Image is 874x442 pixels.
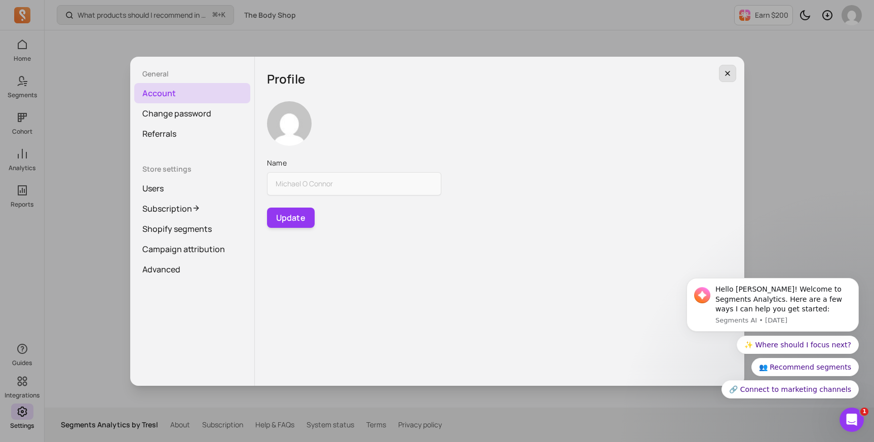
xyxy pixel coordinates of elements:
button: Update [267,208,315,228]
h5: Profile [267,69,732,89]
img: profile [267,101,312,146]
p: Store settings [134,164,250,174]
a: Advanced [134,259,250,279]
a: Account [134,83,250,103]
a: Change password [134,103,250,124]
iframe: Intercom notifications message [671,269,874,405]
a: Shopify segments [134,219,250,239]
a: Subscription [134,198,250,219]
p: General [134,69,250,79]
input: Name [267,172,441,195]
label: Name [267,158,441,168]
a: Campaign attribution [134,239,250,259]
a: Referrals [134,124,250,144]
iframe: Intercom live chat [840,408,864,432]
span: 1 [860,408,868,416]
a: Users [134,178,250,198]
